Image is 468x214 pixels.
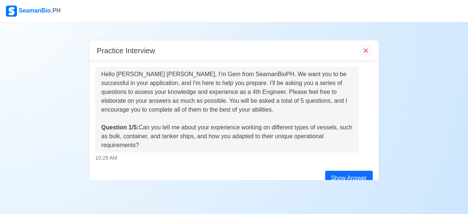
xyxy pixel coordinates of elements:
div: SeamanBio [6,6,61,17]
strong: Question 1/5: [101,124,138,130]
img: Logo [6,6,17,17]
div: 10:29 AM [95,154,372,162]
span: .PH [51,7,61,14]
button: End Interview [360,45,371,56]
div: Hello [PERSON_NAME] [PERSON_NAME], I'm Gem from SeamanBioPH. We want you to be successful in your... [101,70,353,150]
h5: Practice Interview [97,46,155,55]
div: Show Answer [325,171,373,186]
